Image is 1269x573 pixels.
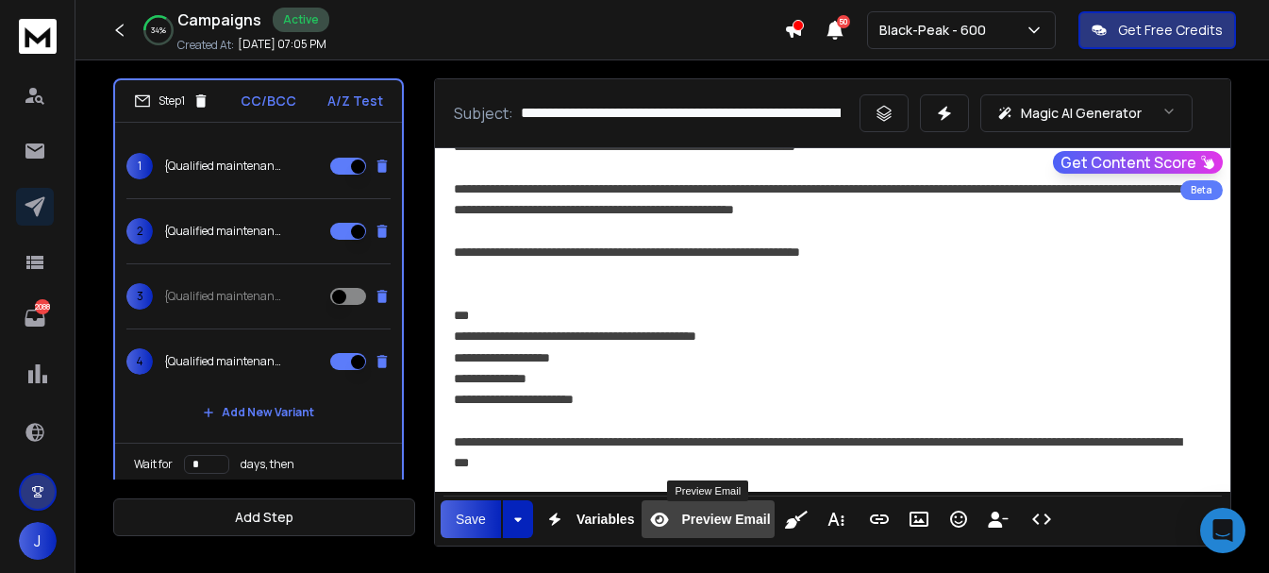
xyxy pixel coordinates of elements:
[980,500,1016,538] button: Insert Unsubscribe Link
[177,8,261,31] h1: Campaigns
[126,218,153,244] span: 2
[126,283,153,310] span: 3
[573,512,639,528] span: Variables
[441,500,501,538] button: Save
[879,21,993,40] p: Black-Peak - 600
[642,500,774,538] button: Preview Email
[273,8,329,32] div: Active
[1021,104,1142,123] p: Magic AI Generator
[861,500,897,538] button: Insert Link (Ctrl+K)
[901,500,937,538] button: Insert Image (Ctrl+P)
[241,92,296,110] p: CC/BCC
[454,102,513,125] p: Subject:
[134,457,173,472] p: Wait for
[1053,151,1223,174] button: Get Content Score
[188,394,329,431] button: Add New Variant
[778,500,814,538] button: Clean HTML
[126,153,153,179] span: 1
[1078,11,1236,49] button: Get Free Credits
[1024,500,1060,538] button: Code View
[164,224,285,239] p: {Qualified maintenance tech|Technician|Maintenance technician|Qualified technician|Technician tea...
[177,38,234,53] p: Created At:
[837,15,850,28] span: 50
[16,299,54,337] a: 2088
[164,289,285,304] p: {Qualified maintenance tech|Technician|Maintenance technician|Qualified technician|Technician tea...
[113,78,404,487] li: Step1CC/BCCA/Z Test1{Qualified maintenance tech|Technician|Maintenance technician|Qualified techn...
[113,498,415,536] button: Add Step
[941,500,977,538] button: Emoticons
[1118,21,1223,40] p: Get Free Credits
[327,92,383,110] p: A/Z Test
[19,522,57,560] button: J
[241,457,294,472] p: days, then
[1200,508,1245,553] div: Open Intercom Messenger
[19,19,57,54] img: logo
[537,500,639,538] button: Variables
[667,480,748,501] div: Preview Email
[164,354,285,369] p: {Qualified maintenance tech|Technician|Maintenance technician|Qualified technician|Technician tea...
[35,299,50,314] p: 2088
[980,94,1193,132] button: Magic AI Generator
[238,37,326,52] p: [DATE] 07:05 PM
[818,500,854,538] button: More Text
[126,348,153,375] span: 4
[1180,180,1223,200] div: Beta
[151,25,166,36] p: 34 %
[134,93,209,110] div: Step 1
[677,512,774,528] span: Preview Email
[164,159,285,174] p: {Qualified maintenance tech|Technician|Maintenance technician|Qualified technician|Technician tea...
